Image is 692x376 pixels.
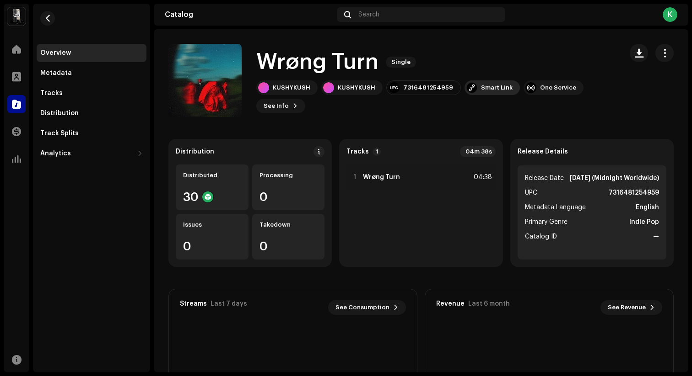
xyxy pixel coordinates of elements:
div: Tracks [40,90,63,97]
re-m-nav-item: Tracks [37,84,146,102]
strong: — [653,231,659,242]
re-m-nav-item: Metadata [37,64,146,82]
div: One Service [540,84,576,91]
div: Distribution [40,110,79,117]
div: Overview [40,49,71,57]
div: Metadata [40,69,72,77]
div: Last 7 days [211,300,247,307]
div: 04m 38s [460,146,496,157]
span: See Consumption [335,298,389,317]
div: Catalog [165,11,333,18]
strong: 7316481254959 [609,187,659,198]
strong: Release Details [518,148,568,155]
div: KUSHYKUSH [338,84,375,91]
h1: Wrøng Turn [256,48,378,77]
div: Distribution [176,148,214,155]
span: Release Date [525,173,564,184]
button: See Consumption [328,300,406,315]
re-m-nav-dropdown: Analytics [37,144,146,163]
div: Last 6 month [468,300,510,307]
div: K [663,7,677,22]
button: See Revenue [600,300,662,315]
strong: [DATE] (Midnight Worldwide) [570,173,659,184]
p-badge: 1 [373,148,381,156]
img: 28cd5e4f-d8b3-4e3e-9048-38ae6d8d791a [7,7,26,26]
div: Takedown [259,221,318,228]
span: Primary Genre [525,217,568,228]
span: See Revenue [608,298,646,317]
re-m-nav-item: Distribution [37,104,146,122]
div: Analytics [40,150,71,157]
div: Processing [259,172,318,179]
div: Revenue [436,300,465,307]
strong: Tracks [346,148,369,155]
span: Metadata Language [525,202,586,213]
span: Catalog ID [525,231,557,242]
div: Streams [180,300,207,307]
span: See Info [264,97,289,115]
div: Track Splits [40,130,79,137]
strong: Indie Pop [629,217,659,228]
span: UPC [525,187,537,198]
div: KUSHYKUSH [273,84,310,91]
button: See Info [256,99,305,113]
div: 7316481254959 [403,84,453,91]
span: Search [358,11,379,18]
strong: Wrøng Turn [363,174,400,181]
strong: English [636,202,659,213]
div: Smart Link [481,84,513,91]
div: 04:38 [472,172,492,183]
span: Single [386,57,416,68]
re-m-nav-item: Overview [37,44,146,62]
div: Distributed [183,172,241,179]
re-m-nav-item: Track Splits [37,124,146,143]
div: Issues [183,221,241,228]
